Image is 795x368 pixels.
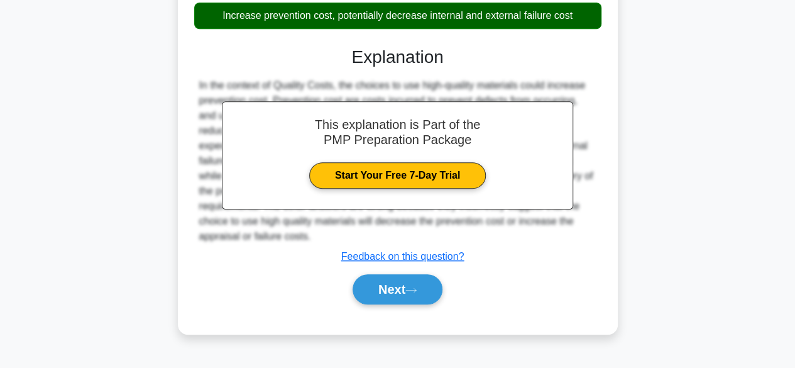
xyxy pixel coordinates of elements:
button: Next [353,274,442,304]
div: Increase prevention cost, potentially decrease internal and external failure cost [194,3,601,29]
div: In the context of Quality Costs, the choices to use high-quality materials could increase prevent... [199,78,596,244]
a: Feedback on this question? [341,251,464,262]
a: Start Your Free 7-Day Trial [309,162,486,189]
h3: Explanation [202,47,594,68]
